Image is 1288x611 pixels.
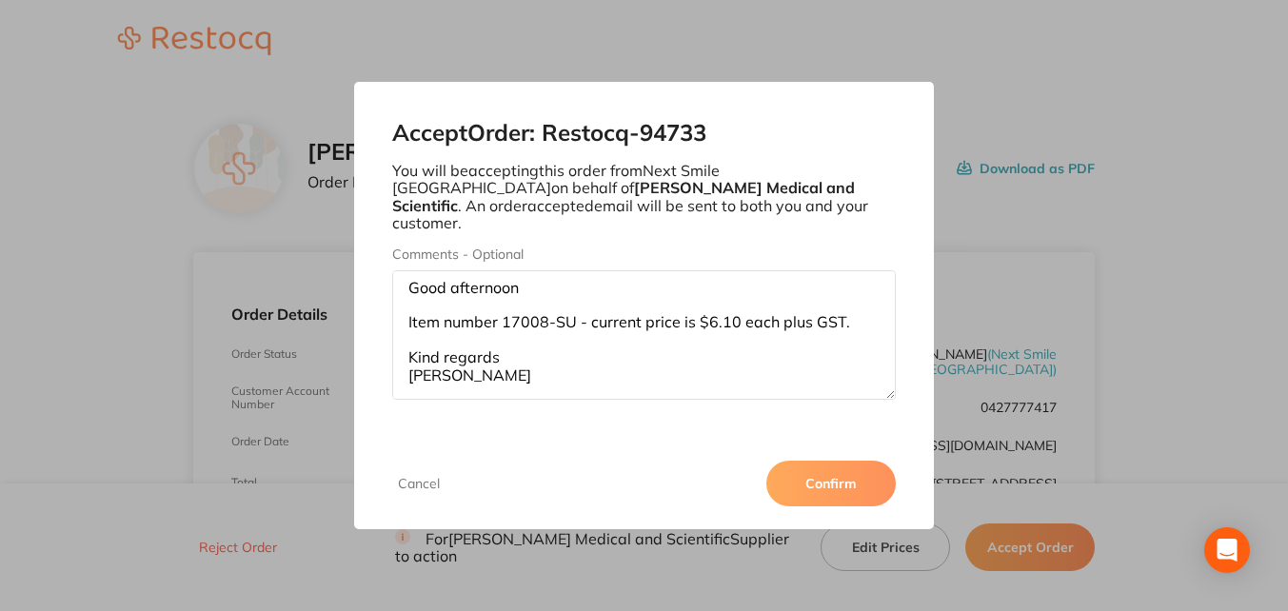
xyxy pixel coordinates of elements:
p: You will be accepting this order from Next Smile [GEOGRAPHIC_DATA] on behalf of . An order accept... [392,162,896,232]
button: Confirm [766,461,896,506]
div: Open Intercom Messenger [1204,527,1250,573]
b: [PERSON_NAME] Medical and Scientific [392,178,855,214]
h2: Accept Order: Restocq- 94733 [392,120,896,147]
label: Comments - Optional [392,246,896,262]
textarea: Good afternoon Item number 17008-SU - current price is $6.10 each plus GST. Kind regards [PERSON_... [392,270,896,400]
button: Cancel [392,475,446,492]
